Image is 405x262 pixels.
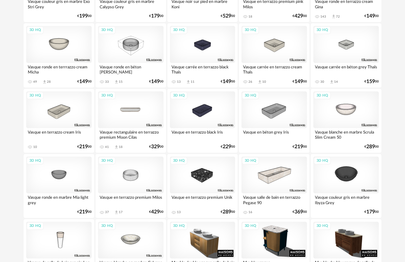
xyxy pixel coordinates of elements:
[311,154,381,218] a: 3D HQ Vasque couleur gris en marbre Ibyza Grey €17900
[77,145,92,149] div: € 00
[177,210,181,214] div: 13
[314,26,331,34] div: 3D HQ
[293,80,307,84] div: € 00
[96,23,166,87] a: 3D HQ Vasque ronde en béton [PERSON_NAME] 33 Download icon 15 €14900
[98,157,116,165] div: 3D HQ
[294,145,303,149] span: 219
[170,92,187,100] div: 3D HQ
[149,210,164,214] div: € 00
[241,63,307,76] div: Vasque carrée en terrazzo cream Thaïs
[366,80,375,84] span: 159
[170,222,187,230] div: 3D HQ
[119,80,123,84] div: 15
[167,154,238,218] a: 3D HQ Vasque en terrazzo premium Unik 13 €28900
[24,154,94,218] a: 3D HQ Vasque ronde en marbre Mia light grey €21900
[105,210,109,214] div: 37
[77,80,92,84] div: € 00
[151,145,160,149] span: 329
[26,128,92,141] div: Vasque en terrazzo cream Iris
[98,222,116,230] div: 3D HQ
[366,145,375,149] span: 289
[223,145,231,149] span: 229
[98,92,116,100] div: 3D HQ
[33,80,37,84] div: 49
[177,80,181,84] div: 13
[114,145,119,150] span: Download icon
[239,154,309,218] a: 3D HQ Vasque salle de bain en terrazzo Pegase 90 16 €36900
[98,26,116,34] div: 3D HQ
[96,154,166,218] a: 3D HQ Vasque en terrazzo premium Milos 37 Download icon 17 €42900
[242,157,259,165] div: 3D HQ
[98,128,164,141] div: Vasque rectangulaire en terrazzo premium Moon Cilas
[191,80,195,84] div: 11
[248,210,252,214] div: 16
[114,80,119,84] span: Download icon
[320,80,324,84] div: 30
[24,23,94,87] a: 3D HQ Vasque ronde en terrrazzo cream Micha 49 Download icon 28 €14900
[98,63,164,76] div: Vasque ronde en béton [PERSON_NAME]
[313,63,379,76] div: Vasque carrée en béton grey Thaïs
[26,193,92,206] div: Vasque ronde en marbre Mia light grey
[119,210,123,214] div: 17
[311,89,381,153] a: 3D HQ Vasque blanche en marbre Scrula Slim Cream 50 €28900
[27,157,44,165] div: 3D HQ
[170,26,187,34] div: 3D HQ
[24,89,94,153] a: 3D HQ Vasque en terrazzo cream Iris 10 €21900
[242,26,259,34] div: 3D HQ
[98,193,164,206] div: Vasque en terrazzo premium Milos
[329,80,334,84] span: Download icon
[294,80,303,84] span: 149
[27,26,44,34] div: 3D HQ
[320,15,326,19] div: 143
[79,145,88,149] span: 219
[167,89,238,153] a: 3D HQ Vasque en terrazzo black Iris €22900
[313,128,379,141] div: Vasque blanche en marbre Scrula Slim Cream 50
[314,222,331,230] div: 3D HQ
[314,92,331,100] div: 3D HQ
[149,14,164,18] div: € 00
[186,80,191,84] span: Download icon
[149,145,164,149] div: € 00
[223,210,231,214] span: 289
[239,23,309,87] a: 3D HQ Vasque carrée en terrazzo cream Thaïs 26 Download icon 10 €14900
[221,80,235,84] div: € 00
[77,210,92,214] div: € 00
[170,157,187,165] div: 3D HQ
[241,193,307,206] div: Vasque salle de bain en terrazzo Pegase 90
[151,14,160,18] span: 179
[336,15,340,19] div: 72
[364,80,379,84] div: € 00
[334,80,338,84] div: 14
[311,23,381,87] a: 3D HQ Vasque carrée en béton grey Thaïs 30 Download icon 14 €15900
[257,80,262,84] span: Download icon
[27,92,44,100] div: 3D HQ
[313,193,379,206] div: Vasque couleur gris en marbre Ibyza Grey
[248,15,252,19] div: 18
[170,128,235,141] div: Vasque en terrazzo black Iris
[248,80,252,84] div: 26
[241,128,307,141] div: Vasque en béton grey Iris
[170,63,235,76] div: Vasque carrée en terrazzo black Thaïs
[119,145,123,149] div: 18
[293,145,307,149] div: € 00
[221,14,235,18] div: € 00
[114,210,119,215] span: Download icon
[170,193,235,206] div: Vasque en terrazzo premium Unik
[221,145,235,149] div: € 00
[105,145,109,149] div: 41
[314,157,331,165] div: 3D HQ
[293,14,307,18] div: € 00
[33,145,37,149] div: 10
[149,80,164,84] div: € 00
[242,222,259,230] div: 3D HQ
[151,210,160,214] span: 429
[42,80,47,84] span: Download icon
[294,210,303,214] span: 369
[27,222,44,230] div: 3D HQ
[239,89,309,153] a: 3D HQ Vasque en béton grey Iris €21900
[331,14,336,19] span: Download icon
[223,80,231,84] span: 149
[364,14,379,18] div: € 00
[79,80,88,84] span: 149
[79,210,88,214] span: 219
